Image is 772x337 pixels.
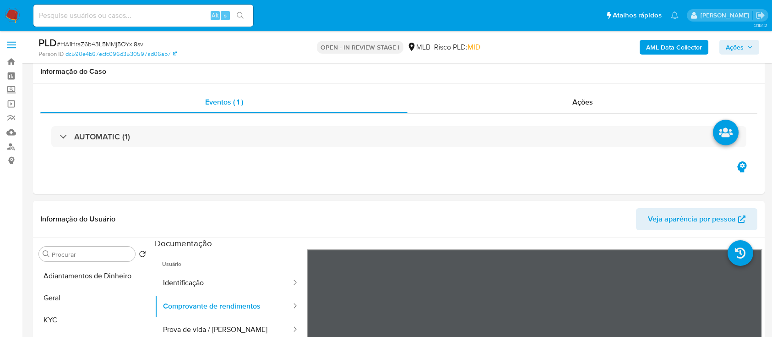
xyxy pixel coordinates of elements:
b: Person ID [38,50,64,58]
a: Sair [756,11,765,20]
span: Ações [726,40,744,55]
button: Retornar ao pedido padrão [139,250,146,260]
button: search-icon [231,9,250,22]
button: Geral [35,287,150,309]
span: Risco PLD: [434,42,480,52]
b: AML Data Collector [646,40,702,55]
span: # HA1HraZ6b43L5MMj5OYxi8sv [57,39,143,49]
button: Veja aparência por pessoa [636,208,757,230]
input: Pesquise usuários ou casos... [33,10,253,22]
button: Procurar [43,250,50,258]
button: KYC [35,309,150,331]
b: PLD [38,35,57,50]
div: AUTOMATIC (1) [51,126,746,147]
a: dc590e4b67ecfc096d3530597ad06ab7 [65,50,177,58]
span: Veja aparência por pessoa [648,208,736,230]
span: Alt [212,11,219,20]
input: Procurar [52,250,131,259]
span: Eventos ( 1 ) [205,97,243,107]
h3: AUTOMATIC (1) [74,132,130,142]
div: MLB [407,42,430,52]
span: MID [468,42,480,52]
h1: Informação do Usuário [40,215,115,224]
p: OPEN - IN REVIEW STAGE I [317,41,403,54]
span: Atalhos rápidos [613,11,662,20]
button: Adiantamentos de Dinheiro [35,265,150,287]
p: carlos.guerra@mercadopago.com.br [701,11,752,20]
span: Ações [572,97,593,107]
a: Notificações [671,11,679,19]
button: Ações [719,40,759,55]
span: s [224,11,227,20]
h1: Informação do Caso [40,67,757,76]
button: AML Data Collector [640,40,708,55]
